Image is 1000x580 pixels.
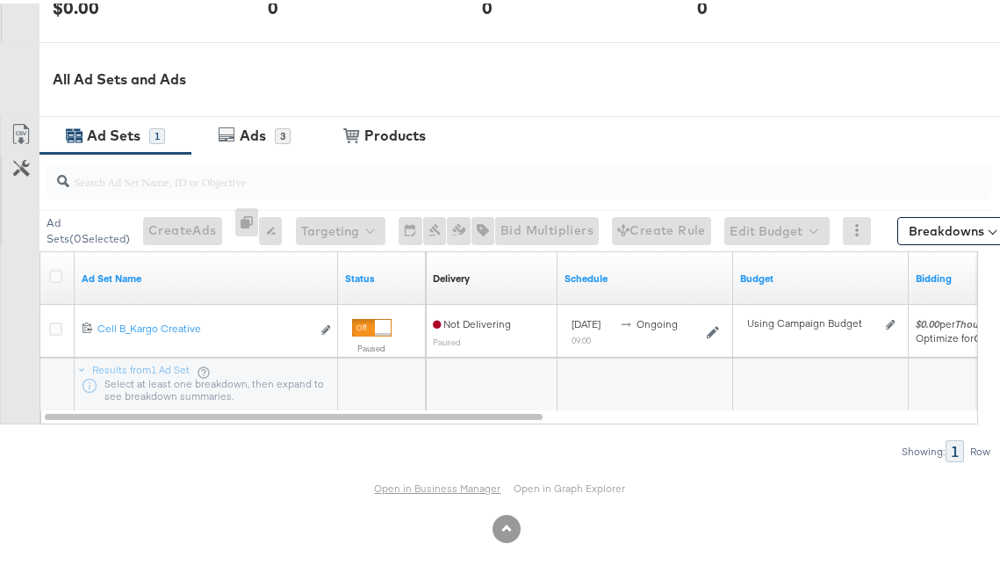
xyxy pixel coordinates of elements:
div: Delivery [433,268,470,282]
a: Cell B_Kargo Creative [97,318,311,337]
div: 3 [275,125,291,141]
div: Ads [240,122,266,142]
a: Shows the current state of your Ad Set. [345,268,419,282]
div: Showing: [901,442,946,454]
a: Open in Business Manager [375,478,501,491]
div: 0 [235,205,259,250]
div: Cell B_Kargo Creative [97,318,311,332]
a: Shows the current budget of Ad Set. [740,268,902,282]
div: Ad Sets ( 0 Selected) [47,212,130,243]
sub: 09:00 [572,331,591,342]
div: Ad Sets [87,122,140,142]
div: Row [969,442,991,454]
a: Shows when your Ad Set is scheduled to deliver. [565,268,726,282]
span: Not Delivering [433,314,511,327]
a: Reflects the ability of your Ad Set to achieve delivery based on ad states, schedule and budget. [433,268,470,282]
label: Paused [352,339,392,351]
a: Your Ad Set name. [82,268,331,282]
div: 1 [946,437,964,459]
a: Open in Graph Explorer [514,478,626,491]
em: $0.00 [916,314,939,327]
div: Using Campaign Budget [747,313,881,327]
div: Products [364,122,426,142]
span: [DATE] [572,314,601,327]
input: Search Ad Set Name, ID or Objective [69,154,910,188]
div: 1 [149,125,165,141]
sub: Paused [433,333,461,344]
span: ongoing [637,314,678,327]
